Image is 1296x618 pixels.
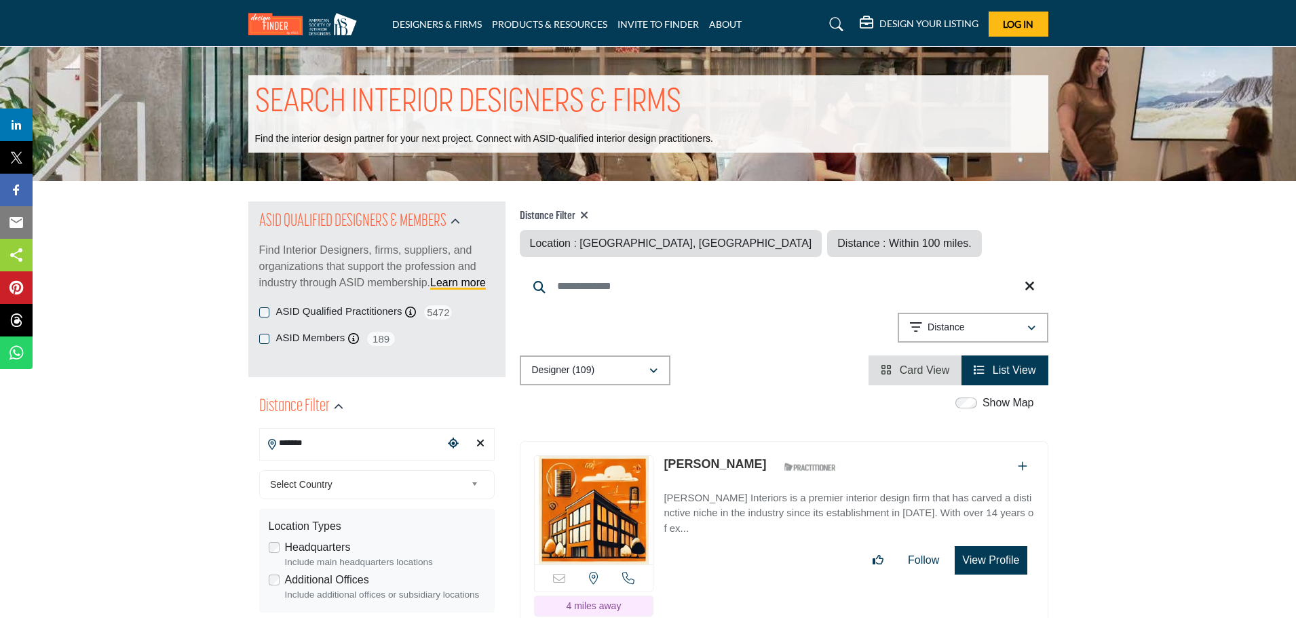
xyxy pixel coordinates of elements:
[879,18,978,30] h5: DESIGN YOUR LISTING
[864,547,892,574] button: Like listing
[423,304,453,321] span: 5472
[276,304,402,320] label: ASID Qualified Practitioners
[900,364,950,376] span: Card View
[664,455,766,474] p: Elizabeth Paschal
[392,18,482,30] a: DESIGNERS & FIRMS
[443,429,463,459] div: Choose your current location
[520,270,1048,303] input: Search Keyword
[255,82,681,124] h1: SEARCH INTERIOR DESIGNERS & FIRMS
[664,490,1033,537] p: [PERSON_NAME] Interiors is a premier interior design firm that has carved a distinctive niche in ...
[248,13,364,35] img: Site Logo
[709,18,742,30] a: ABOUT
[1003,18,1033,30] span: Log In
[285,588,485,602] div: Include additional offices or subsidiary locations
[269,518,485,535] div: Location Types
[285,539,351,556] label: Headquarters
[259,395,330,419] h2: Distance Filter
[255,132,713,146] p: Find the interior design partner for your next project. Connect with ASID-qualified interior desi...
[259,307,269,317] input: ASID Qualified Practitioners checkbox
[530,237,812,249] span: Location : [GEOGRAPHIC_DATA], [GEOGRAPHIC_DATA]
[259,242,495,291] p: Find Interior Designers, firms, suppliers, and organizations that support the profession and indu...
[276,330,345,346] label: ASID Members
[520,355,670,385] button: Designer (109)
[492,18,607,30] a: PRODUCTS & RESOURCES
[470,429,491,459] div: Clear search location
[961,355,1048,385] li: List View
[617,18,699,30] a: INVITE TO FINDER
[899,547,948,574] button: Follow
[259,334,269,344] input: ASID Members checkbox
[1018,461,1027,472] a: Add To List
[430,277,486,288] a: Learn more
[928,321,964,334] p: Distance
[664,457,766,471] a: [PERSON_NAME]
[983,395,1034,411] label: Show Map
[974,364,1035,376] a: View List
[664,482,1033,537] a: [PERSON_NAME] Interiors is a premier interior design firm that has carved a distinctive niche in ...
[898,313,1048,343] button: Distance
[259,210,446,234] h2: ASID QUALIFIED DESIGNERS & MEMBERS
[270,476,465,493] span: Select Country
[532,364,595,377] p: Designer (109)
[816,14,852,35] a: Search
[566,600,621,611] span: 4 miles away
[860,16,978,33] div: DESIGN YOUR LISTING
[260,430,443,457] input: Search Location
[285,556,485,569] div: Include main headquarters locations
[869,355,961,385] li: Card View
[955,546,1027,575] button: View Profile
[881,364,949,376] a: View Card
[837,237,971,249] span: Distance : Within 100 miles.
[989,12,1048,37] button: Log In
[520,210,982,223] h4: Distance Filter
[366,330,396,347] span: 189
[993,364,1036,376] span: List View
[535,456,653,564] img: Elizabeth Paschal
[779,459,840,476] img: ASID Qualified Practitioners Badge Icon
[285,572,369,588] label: Additional Offices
